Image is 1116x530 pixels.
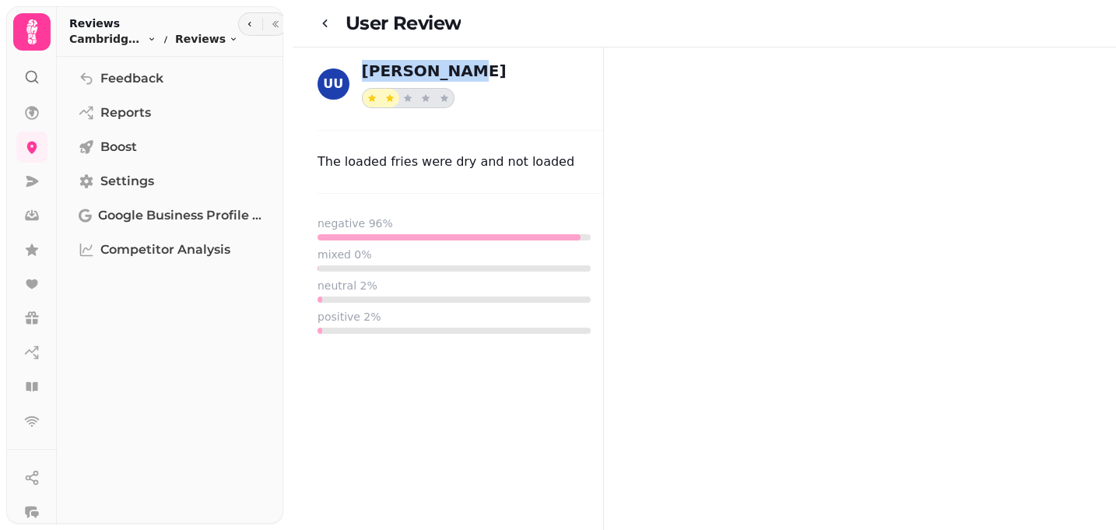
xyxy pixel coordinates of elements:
a: Boost [69,132,271,163]
span: Feedback [100,69,163,88]
a: Feedback [69,63,271,94]
button: Cambridge Street Collective [69,31,156,47]
p: [PERSON_NAME] [362,60,507,82]
nav: Tabs [57,57,283,524]
button: star [398,89,417,107]
span: Reports [100,104,151,122]
p: The loaded fries were dry and not loaded [318,153,587,171]
span: UU [323,78,343,90]
button: star [435,89,454,107]
label: positive 2% [318,309,591,328]
span: Settings [100,172,154,191]
a: Google Business Profile (Beta) [69,200,271,231]
label: mixed 0% [318,247,591,265]
a: Reports [69,97,271,128]
button: Reviews [175,31,238,47]
a: Competitor Analysis [69,234,271,265]
h2: Reviews [69,16,238,31]
h2: User Review [346,9,461,38]
span: Google Business Profile (Beta) [98,206,261,225]
span: Competitor Analysis [100,240,230,259]
span: Boost [100,138,137,156]
button: star [416,89,435,107]
label: negative 96% [318,216,591,234]
button: star [363,89,381,107]
label: neutral 2% [318,278,591,297]
a: go-back [318,8,346,39]
nav: breadcrumb [69,31,238,47]
button: star [381,89,399,107]
span: Cambridge Street Collective [69,31,144,47]
a: Settings [69,166,271,197]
